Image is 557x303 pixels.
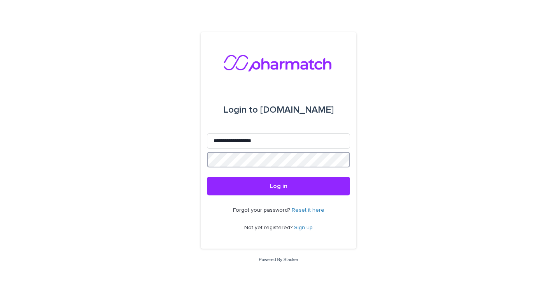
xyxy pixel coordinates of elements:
img: nMxkRIEURaCxZB0ULbfH [223,51,334,74]
div: [DOMAIN_NAME] [223,99,334,121]
span: Log in [270,183,287,189]
a: Sign up [294,225,313,230]
span: Login to [223,105,258,115]
span: Not yet registered? [244,225,294,230]
span: Forgot your password? [233,207,292,213]
a: Powered By Stacker [259,257,298,262]
button: Log in [207,177,350,195]
a: Reset it here [292,207,324,213]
